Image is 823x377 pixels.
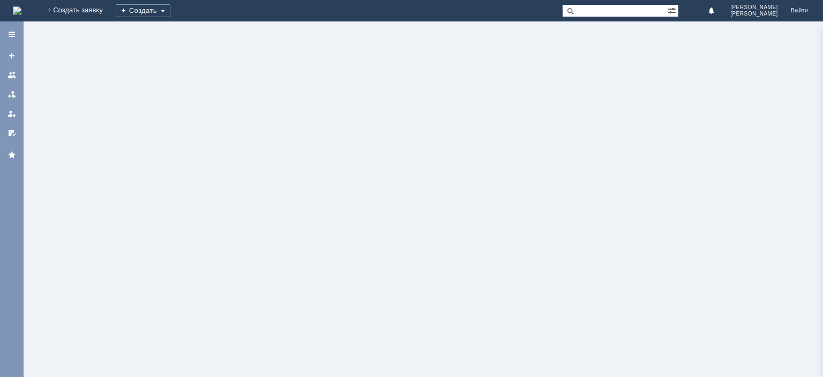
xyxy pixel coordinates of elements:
[13,6,21,15] img: logo
[730,4,778,11] span: [PERSON_NAME]
[3,105,20,122] a: Мои заявки
[668,5,678,15] span: Расширенный поиск
[3,124,20,142] a: Мои согласования
[3,47,20,64] a: Создать заявку
[116,4,170,17] div: Создать
[3,86,20,103] a: Заявки в моей ответственности
[3,66,20,84] a: Заявки на командах
[730,11,778,17] span: [PERSON_NAME]
[13,6,21,15] a: Перейти на домашнюю страницу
